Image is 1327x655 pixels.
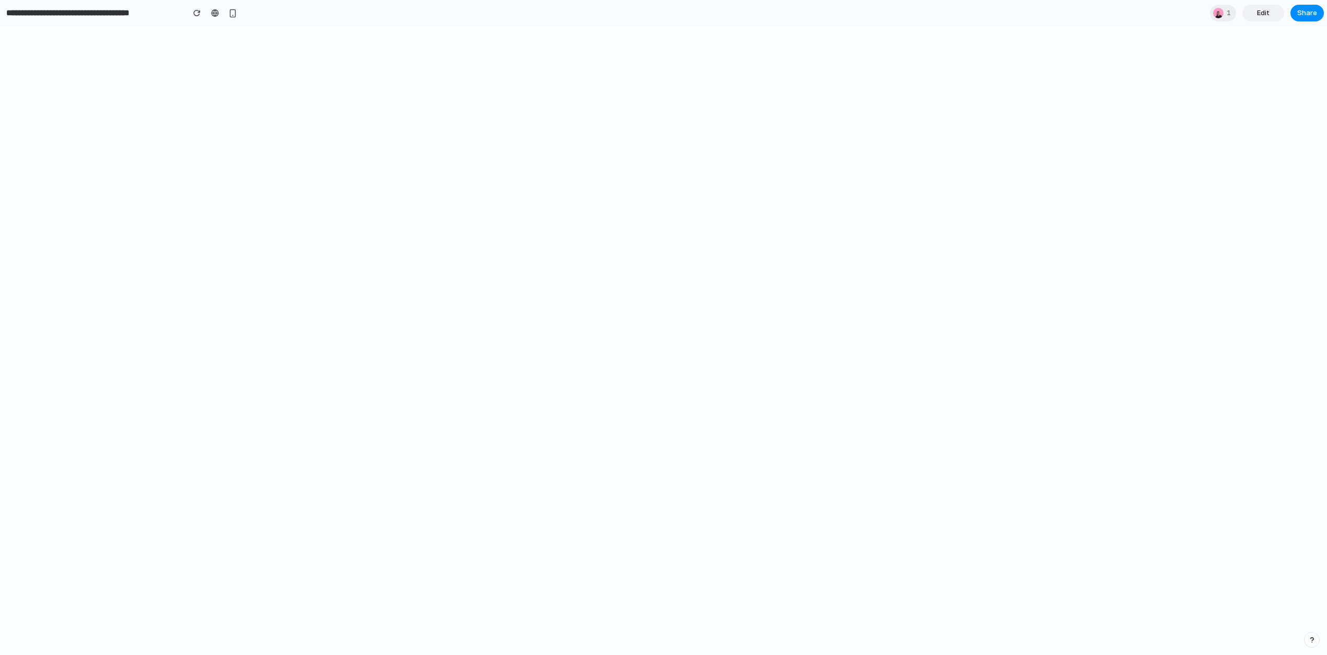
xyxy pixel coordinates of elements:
div: 1 [1210,5,1236,21]
button: Share [1290,5,1324,21]
span: Share [1297,8,1317,18]
span: 1 [1227,8,1234,18]
span: Edit [1257,8,1270,18]
a: Edit [1242,5,1284,21]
